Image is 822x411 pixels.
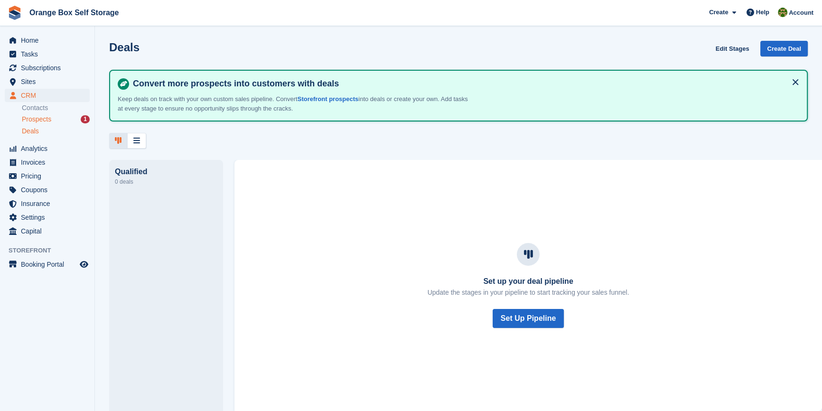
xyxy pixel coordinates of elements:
a: menu [5,142,90,155]
a: menu [5,183,90,196]
h4: Convert more prospects into customers with deals [129,78,799,89]
a: Storefront prospects [298,95,359,103]
a: Create Deal [760,41,808,56]
a: menu [5,61,90,75]
span: CRM [21,89,78,102]
p: Keep deals on track with your own custom sales pipeline. Convert into deals or create your own. A... [118,94,474,113]
a: menu [5,224,90,238]
span: Deals [22,127,39,136]
a: menu [5,258,90,271]
img: Sarah [778,8,787,17]
a: menu [5,211,90,224]
a: menu [5,75,90,88]
a: menu [5,197,90,210]
a: Preview store [78,259,90,270]
a: menu [5,47,90,61]
span: Subscriptions [21,61,78,75]
a: menu [5,89,90,102]
img: stora-icon-8386f47178a22dfd0bd8f6a31ec36ba5ce8667c1dd55bd0f319d3a0aa187defe.svg [8,6,22,20]
span: Tasks [21,47,78,61]
span: Coupons [21,183,78,196]
div: 1 [81,115,90,123]
span: Settings [21,211,78,224]
span: Prospects [22,115,51,124]
span: Analytics [21,142,78,155]
a: menu [5,34,90,47]
a: Contacts [22,103,90,112]
a: Orange Box Self Storage [26,5,123,20]
a: Deals [22,126,90,136]
span: Capital [21,224,78,238]
a: Edit Stages [712,41,753,56]
a: menu [5,156,90,169]
span: Create [709,8,728,17]
span: Help [756,8,769,17]
span: Booking Portal [21,258,78,271]
span: Pricing [21,169,78,183]
div: 0 deals [115,176,217,187]
a: Prospects 1 [22,114,90,124]
span: Home [21,34,78,47]
button: Set Up Pipeline [493,309,564,328]
h3: Set up your deal pipeline [428,277,629,286]
a: menu [5,169,90,183]
span: Invoices [21,156,78,169]
div: Qualified [115,168,217,176]
span: Account [789,8,813,18]
span: Insurance [21,197,78,210]
p: Update the stages in your pipeline to start tracking your sales funnel. [428,288,629,298]
h1: Deals [109,41,140,54]
span: Sites [21,75,78,88]
span: Storefront [9,246,94,255]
